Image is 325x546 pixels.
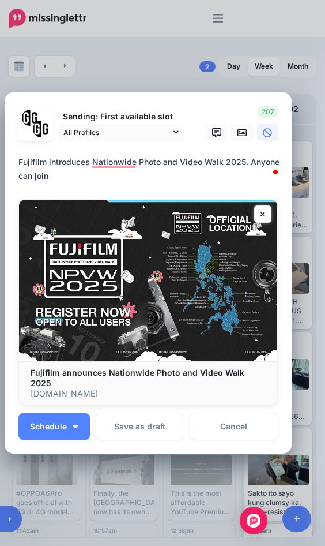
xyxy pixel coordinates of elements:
[96,413,184,440] button: Save as draft
[22,110,39,126] img: 353459792_649996473822713_4483302954317148903_n-bsa138318.png
[73,425,78,428] img: arrow-down-white.png
[33,121,50,137] img: JT5sWCfR-79925.png
[58,110,184,124] p: Sending: First available slot
[19,200,277,361] img: Fujifilm announces Nationwide Photo and Video Walk 2025
[63,126,171,139] span: All Profiles
[240,507,267,534] div: Open Intercom Messenger
[58,124,184,141] a: All Profiles
[190,413,278,440] a: Cancel
[31,388,266,399] p: [DOMAIN_NAME]
[18,155,284,183] textarea: To enrich screen reader interactions, please activate Accessibility in Grammarly extension settings
[18,155,284,183] div: Fujifilm introduces Nationwide Photo and Video Walk 2025. Anyone can join
[18,413,90,440] button: Schedule
[31,368,244,388] b: Fujifilm announces Nationwide Photo and Video Walk 2025
[30,422,67,431] span: Schedule
[258,106,278,118] span: 207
